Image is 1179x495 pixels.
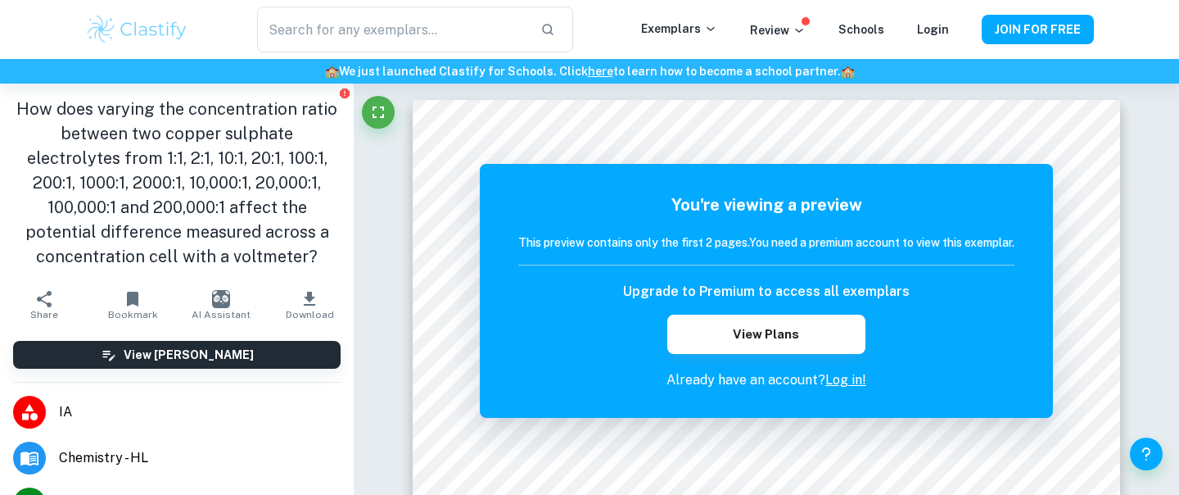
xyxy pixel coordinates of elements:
[85,13,189,46] img: Clastify logo
[108,309,158,320] span: Bookmark
[30,309,58,320] span: Share
[588,65,613,78] a: here
[667,315,865,354] button: View Plans
[177,282,265,328] button: AI Assistant
[88,282,177,328] button: Bookmark
[518,370,1014,390] p: Already have an account?
[286,309,334,320] span: Download
[338,87,350,99] button: Report issue
[917,23,949,36] a: Login
[192,309,251,320] span: AI Assistant
[623,282,910,302] h6: Upgrade to Premium to access all exemplars
[13,97,341,269] h1: How does varying the concentration ratio between two copper sulphate electrolytes from 1:1, 2:1, ...
[3,62,1176,80] h6: We just launched Clastify for Schools. Click to learn how to become a school partner.
[59,448,341,468] span: Chemistry - HL
[841,65,855,78] span: 🏫
[518,193,1014,217] h5: You're viewing a preview
[518,234,1014,252] h6: This preview contains only the first 2 pages. You need a premium account to view this exemplar.
[750,21,806,39] p: Review
[362,96,395,129] button: Fullscreen
[59,402,341,422] span: IA
[641,20,717,38] p: Exemplars
[257,7,527,52] input: Search for any exemplars...
[1130,438,1163,470] button: Help and Feedback
[825,372,866,388] a: Log in!
[212,290,230,308] img: AI Assistant
[265,282,354,328] button: Download
[13,341,341,369] button: View [PERSON_NAME]
[124,346,254,364] h6: View [PERSON_NAME]
[325,65,339,78] span: 🏫
[982,15,1094,44] button: JOIN FOR FREE
[838,23,884,36] a: Schools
